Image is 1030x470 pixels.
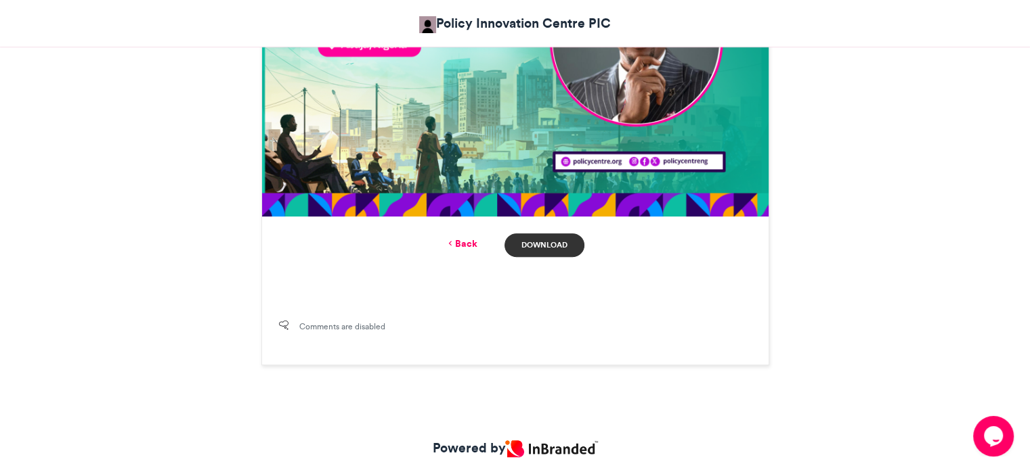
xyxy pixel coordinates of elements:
[973,416,1016,456] iframe: chat widget
[299,321,385,333] span: Comments are disabled
[446,237,477,251] a: Back
[505,440,597,457] img: Inbranded
[419,14,611,33] a: Policy Innovation Centre PIC
[419,16,436,33] img: Policy Innovation Centre PIC
[432,438,597,458] a: Powered by
[505,233,584,257] a: Download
